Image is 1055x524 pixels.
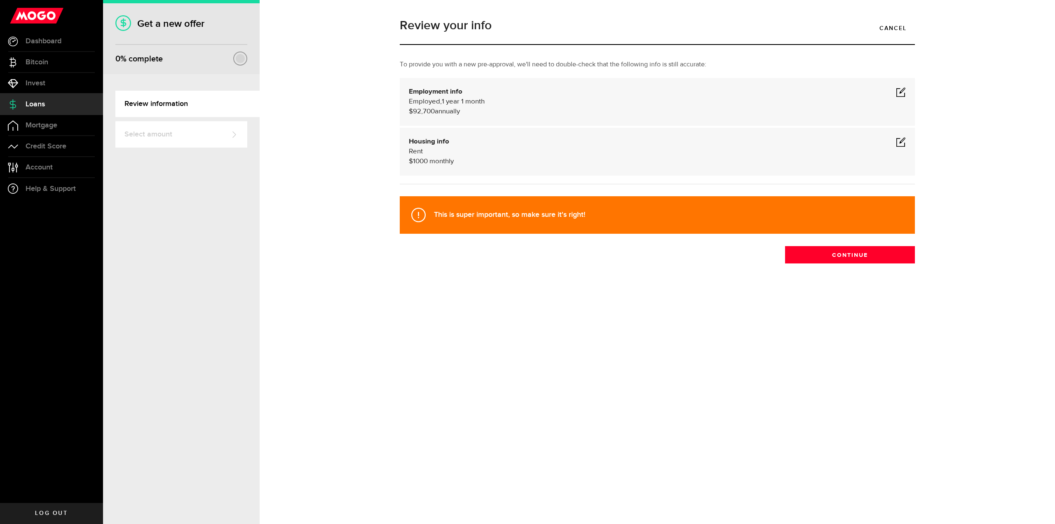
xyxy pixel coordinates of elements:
h1: Review your info [400,19,915,32]
h1: Get a new offer [115,18,247,30]
span: Log out [35,510,68,516]
b: Housing info [409,138,449,145]
span: 1000 [413,158,428,165]
span: , [440,98,442,105]
span: Invest [26,80,45,87]
span: Mortgage [26,122,57,129]
span: Help & Support [26,185,76,193]
strong: This is super important, so make sure it's right! [434,210,585,219]
span: $92,700 [409,108,435,115]
span: $ [409,158,413,165]
p: To provide you with a new pre-approval, we'll need to double-check that the following info is sti... [400,60,915,70]
a: Review information [115,91,260,117]
span: Rent [409,148,423,155]
span: Account [26,164,53,171]
b: Employment info [409,88,462,95]
a: Select amount [115,121,247,148]
span: Employed [409,98,440,105]
span: Loans [26,101,45,108]
span: Dashboard [26,38,61,45]
button: Continue [785,246,915,263]
button: Open LiveChat chat widget [7,3,31,28]
span: monthly [429,158,454,165]
a: Cancel [871,19,915,37]
span: annually [435,108,460,115]
span: Bitcoin [26,59,48,66]
span: Credit Score [26,143,66,150]
div: % complete [115,52,163,66]
span: 1 year 1 month [442,98,485,105]
span: 0 [115,54,120,64]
